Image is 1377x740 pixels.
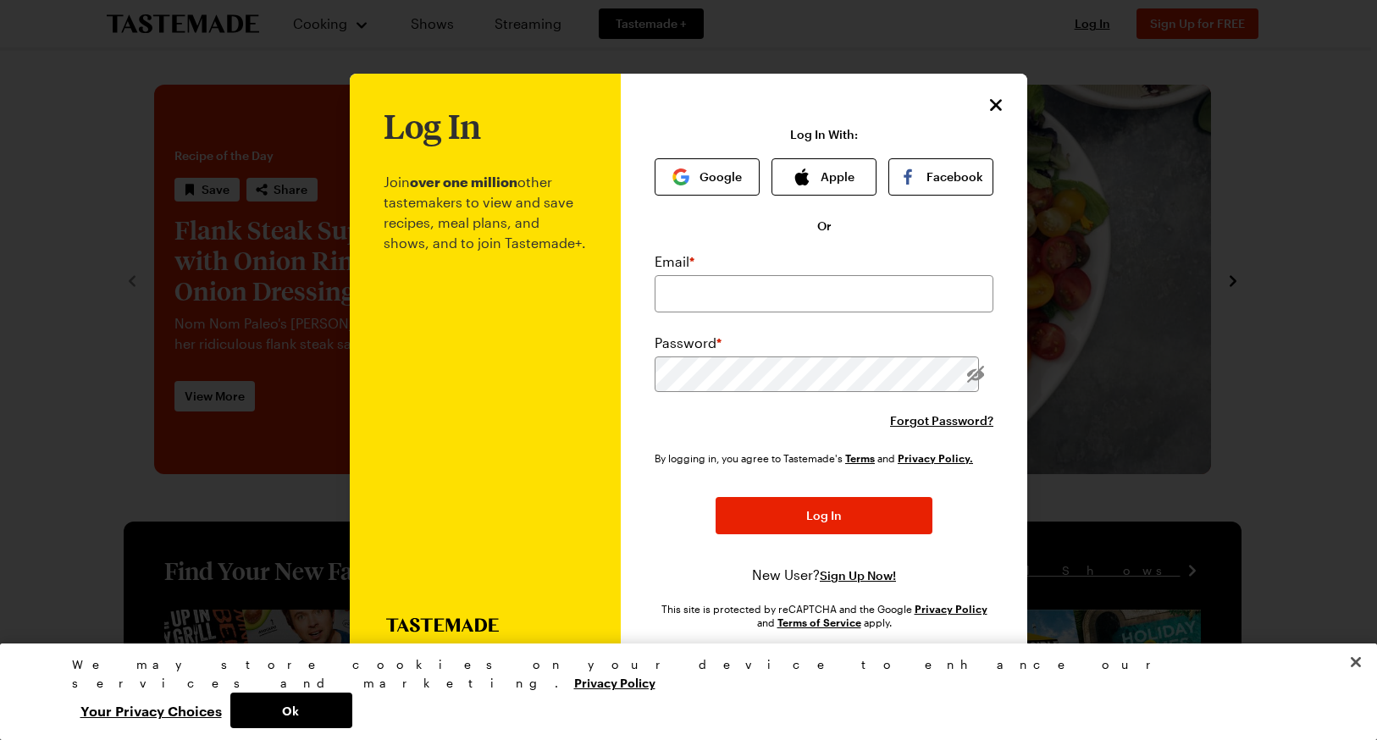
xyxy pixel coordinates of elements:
[655,251,694,272] label: Email
[845,450,875,465] a: Tastemade Terms of Service
[72,693,230,728] button: Your Privacy Choices
[72,655,1291,728] div: Privacy
[985,94,1007,116] button: Close
[915,601,987,616] a: Google Privacy Policy
[384,145,587,618] p: Join other tastemakers to view and save recipes, meal plans, and shows, and to join Tastemade+.
[574,674,655,690] a: More information about your privacy, opens in a new tab
[898,450,973,465] a: Tastemade Privacy Policy
[806,507,842,524] span: Log In
[790,128,858,141] p: Log In With:
[888,158,993,196] button: Facebook
[655,333,722,353] label: Password
[72,655,1291,693] div: We may store cookies on your device to enhance our services and marketing.
[1337,643,1374,681] button: Close
[777,615,861,629] a: Google Terms of Service
[230,693,352,728] button: Ok
[752,566,820,583] span: New User?
[410,174,517,190] b: over one million
[655,158,760,196] button: Google
[771,158,877,196] button: Apple
[655,602,993,629] div: This site is protected by reCAPTCHA and the Google and apply.
[817,218,832,235] span: Or
[716,497,932,534] button: Log In
[820,567,896,584] button: Sign Up Now!
[655,450,980,467] div: By logging in, you agree to Tastemade's and
[384,108,481,145] h1: Log In
[890,412,993,429] button: Forgot Password?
